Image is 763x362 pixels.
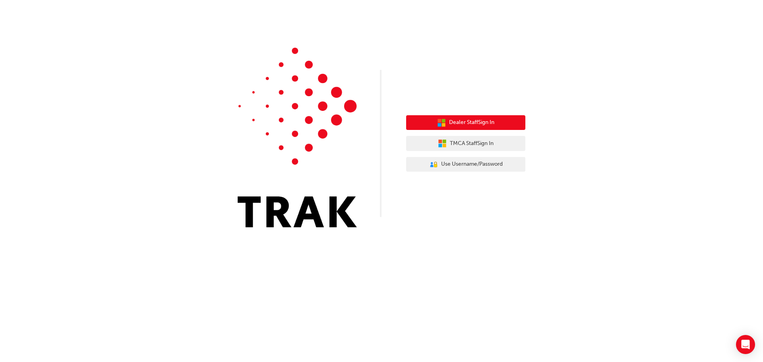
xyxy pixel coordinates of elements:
[736,335,755,354] div: Open Intercom Messenger
[449,118,494,127] span: Dealer Staff Sign In
[406,115,525,130] button: Dealer StaffSign In
[406,157,525,172] button: Use Username/Password
[450,139,494,148] span: TMCA Staff Sign In
[406,136,525,151] button: TMCA StaffSign In
[238,48,357,227] img: Trak
[441,160,503,169] span: Use Username/Password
